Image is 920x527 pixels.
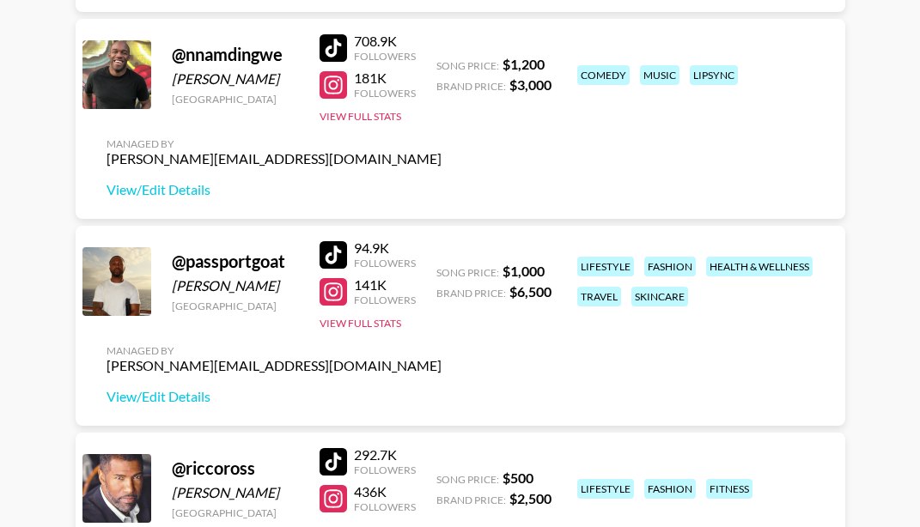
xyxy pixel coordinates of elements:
div: Followers [354,294,416,306]
strong: $ 500 [503,469,533,486]
strong: $ 6,500 [509,283,551,300]
div: [PERSON_NAME] [172,70,299,88]
div: 708.9K [354,33,416,50]
div: comedy [577,65,630,85]
div: @ passportgoat [172,251,299,272]
span: Brand Price: [436,287,506,300]
div: [PERSON_NAME][EMAIL_ADDRESS][DOMAIN_NAME] [107,357,442,374]
div: health & wellness [706,257,813,276]
span: Song Price: [436,473,499,486]
a: View/Edit Details [107,181,442,198]
div: [GEOGRAPHIC_DATA] [172,506,299,519]
div: [GEOGRAPHIC_DATA] [172,300,299,312]
div: [PERSON_NAME] [172,277,299,294]
strong: $ 1,200 [503,56,545,72]
div: 181K [354,70,416,87]
div: Followers [354,257,416,270]
div: travel [577,287,621,306]
span: Song Price: [436,59,499,72]
div: 94.9K [354,239,416,257]
div: Followers [354,463,416,476]
div: lifestyle [577,257,634,276]
span: Brand Price: [436,80,506,93]
strong: $ 3,000 [509,76,551,93]
span: Brand Price: [436,494,506,506]
div: [GEOGRAPHIC_DATA] [172,93,299,106]
div: skincare [631,287,688,306]
div: 141K [354,276,416,294]
div: Followers [354,500,416,513]
div: @ nnamdingwe [172,44,299,65]
div: fitness [706,479,752,499]
strong: $ 2,500 [509,490,551,506]
div: Followers [354,87,416,100]
div: music [640,65,679,85]
div: Managed By [107,137,442,150]
div: 436K [354,483,416,500]
a: View/Edit Details [107,388,442,405]
button: View Full Stats [320,110,401,123]
div: Followers [354,50,416,63]
div: Managed By [107,344,442,357]
button: View Full Stats [320,317,401,330]
strong: $ 1,000 [503,263,545,279]
div: [PERSON_NAME] [172,484,299,501]
div: lifestyle [577,479,634,499]
div: [PERSON_NAME][EMAIL_ADDRESS][DOMAIN_NAME] [107,150,442,167]
div: 292.7K [354,446,416,463]
div: @ riccoross [172,457,299,479]
span: Song Price: [436,266,499,279]
div: lipsync [690,65,738,85]
div: fashion [644,257,696,276]
div: fashion [644,479,696,499]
